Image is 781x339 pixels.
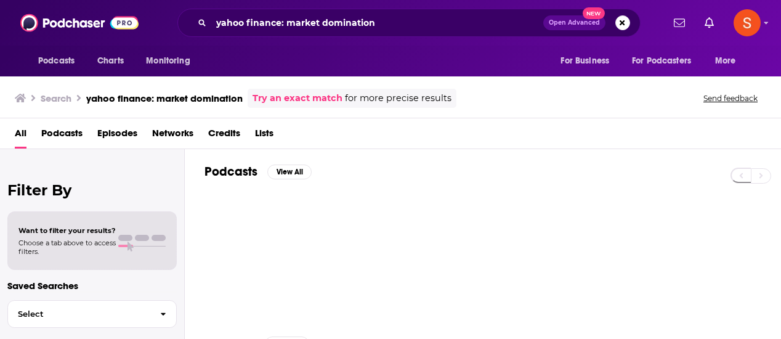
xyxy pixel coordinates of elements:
h3: yahoo finance: market domination [86,92,243,104]
span: For Business [560,52,609,70]
a: Show notifications dropdown [669,12,690,33]
a: Episodes [97,123,137,149]
span: Choose a tab above to access filters. [18,239,116,256]
button: Open AdvancedNew [543,15,605,30]
span: Open Advanced [549,20,600,26]
button: Select [7,300,177,328]
span: Logged in as skylar.peters [734,9,761,36]
button: open menu [30,49,91,73]
h3: Search [41,92,71,104]
div: Search podcasts, credits, & more... [177,9,641,37]
button: Send feedback [700,93,761,104]
span: for more precise results [345,91,451,105]
a: PodcastsView All [204,164,312,179]
button: View All [267,165,312,179]
a: Credits [208,123,240,149]
a: Lists [255,123,273,149]
a: Networks [152,123,193,149]
span: Monitoring [146,52,190,70]
span: Charts [97,52,124,70]
a: Show notifications dropdown [700,12,719,33]
button: Show profile menu [734,9,761,36]
a: All [15,123,26,149]
button: open menu [624,49,709,73]
input: Search podcasts, credits, & more... [211,13,543,33]
span: Select [8,310,150,318]
a: Podcasts [41,123,83,149]
span: More [715,52,736,70]
span: Podcasts [38,52,75,70]
button: open menu [552,49,625,73]
span: Want to filter your results? [18,226,116,235]
button: open menu [706,49,751,73]
p: Saved Searches [7,280,177,292]
img: User Profile [734,9,761,36]
button: open menu [137,49,206,73]
h2: Filter By [7,181,177,199]
img: Podchaser - Follow, Share and Rate Podcasts [20,11,139,35]
h2: Podcasts [204,164,257,179]
span: For Podcasters [632,52,691,70]
span: New [583,7,605,19]
a: Try an exact match [253,91,342,105]
a: Charts [89,49,131,73]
